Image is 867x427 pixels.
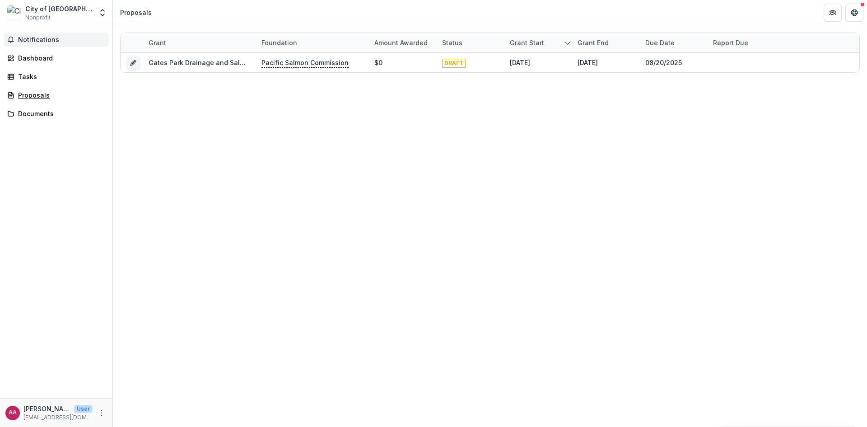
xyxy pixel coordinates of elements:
[256,33,369,52] div: Foundation
[374,58,382,67] div: $0
[504,33,572,52] div: Grant start
[74,405,93,413] p: User
[845,4,863,22] button: Get Help
[18,109,102,118] div: Documents
[18,72,102,81] div: Tasks
[510,58,530,67] div: [DATE]
[96,408,107,418] button: More
[437,33,504,52] div: Status
[4,33,109,47] button: Notifications
[18,53,102,63] div: Dashboard
[564,39,571,47] svg: sorted descending
[143,33,256,52] div: Grant
[504,38,550,47] div: Grant start
[578,58,598,67] div: [DATE]
[7,5,22,20] img: City of Port Coquitlam
[120,8,152,17] div: Proposals
[256,38,303,47] div: Foundation
[4,51,109,66] a: Dashboard
[572,33,640,52] div: Grant end
[640,38,680,47] div: Due Date
[23,413,93,422] p: [EMAIL_ADDRESS][DOMAIN_NAME]
[824,4,842,22] button: Partners
[18,36,105,44] span: Notifications
[442,59,466,68] span: DRAFT
[640,33,708,52] div: Due Date
[708,33,775,52] div: Report Due
[572,38,614,47] div: Grant end
[437,38,468,47] div: Status
[96,4,109,22] button: Open entity switcher
[117,6,155,19] nav: breadcrumb
[18,90,102,100] div: Proposals
[25,4,93,14] div: City of [GEOGRAPHIC_DATA]
[708,38,754,47] div: Report Due
[143,38,172,47] div: Grant
[23,404,70,413] p: [PERSON_NAME] [PERSON_NAME]
[9,410,17,416] div: Ajai Varghese Alex
[126,56,140,70] button: Grant 232e3963-813d-45f1-9d03-08cd476b5a3d
[645,58,682,67] div: 08/20/2025
[261,58,349,68] p: Pacific Salmon Commission
[4,69,109,84] a: Tasks
[4,88,109,103] a: Proposals
[369,38,433,47] div: Amount awarded
[4,106,109,121] a: Documents
[25,14,51,22] span: Nonprofit
[149,59,391,66] a: Gates Park Drainage and Salmon Habitat Connectivity Study & Stream Works
[369,33,437,52] div: Amount awarded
